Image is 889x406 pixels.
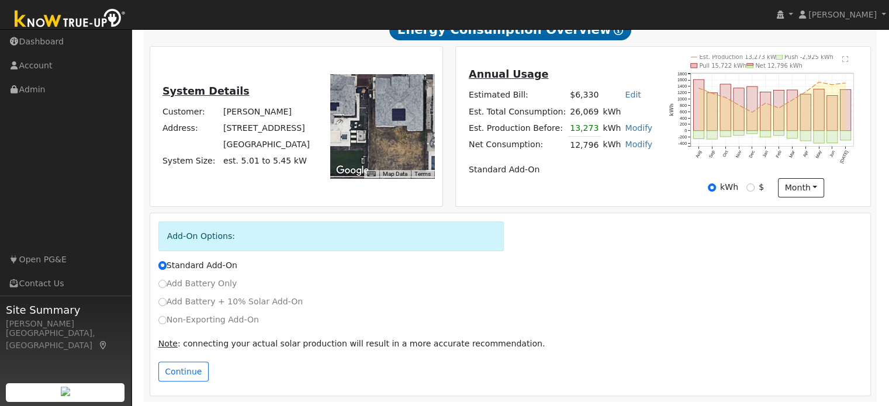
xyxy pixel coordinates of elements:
[827,131,838,143] rect: onclick=""
[162,85,250,97] u: System Details
[760,131,771,137] rect: onclick=""
[700,54,780,60] text: Est. Production 13,273 kWh
[693,79,704,131] rect: onclick=""
[738,105,740,106] circle: onclick=""
[367,170,375,178] button: Keyboard shortcuts
[680,122,687,127] text: 200
[383,170,407,178] button: Map Data
[818,81,820,83] circle: onclick=""
[800,131,811,141] rect: onclick=""
[748,150,756,159] text: Dec
[800,94,811,131] rect: onclick=""
[6,318,125,330] div: [PERSON_NAME]
[160,104,221,120] td: Customer:
[778,178,824,198] button: month
[698,87,700,89] circle: onclick=""
[625,123,652,133] a: Modify
[700,63,747,69] text: Pull 15,722 kWh
[158,316,167,324] input: Non-Exporting Add-On
[158,221,504,251] div: Add-On Options:
[720,84,731,131] rect: onclick=""
[725,96,727,98] circle: onclick=""
[466,137,568,154] td: Net Consumption:
[160,120,221,137] td: Address:
[158,277,237,290] label: Add Battery Only
[707,93,717,131] rect: onclick=""
[808,10,877,19] span: [PERSON_NAME]
[759,181,764,193] label: $
[814,131,824,143] rect: onclick=""
[614,26,623,35] i: Show Help
[466,162,654,178] td: Standard Add-On
[680,103,687,108] text: 800
[221,120,312,137] td: [STREET_ADDRESS]
[765,102,766,104] circle: onclick=""
[158,339,178,348] u: Note
[815,150,823,159] text: May
[466,103,568,120] td: Est. Total Consumption:
[787,90,797,131] rect: onclick=""
[814,89,824,131] rect: onclick=""
[625,90,641,99] a: Edit
[158,259,237,272] label: Standard Add-On
[625,140,652,149] a: Modify
[466,87,568,103] td: Estimated Bill:
[775,150,783,158] text: Feb
[746,183,755,192] input: $
[694,150,703,159] text: Aug
[802,150,810,158] text: Apr
[568,103,601,120] td: 26,069
[158,362,209,381] button: Continue
[466,120,568,137] td: Est. Production Before:
[828,150,836,158] text: Jun
[677,96,687,102] text: 1000
[679,134,687,140] text: -200
[735,150,743,159] text: Nov
[677,77,687,82] text: 1600
[601,120,623,137] td: kWh
[720,131,731,137] rect: onclick=""
[221,153,312,169] td: System Size
[784,54,833,60] text: Push -2,925 kWh
[711,92,713,94] circle: onclick=""
[158,339,545,348] span: : connecting your actual solar production will result in a more accurate recommendation.
[158,280,167,288] input: Add Battery Only
[158,314,259,326] label: Non-Exporting Add-On
[791,99,793,101] circle: onclick=""
[778,107,780,109] circle: onclick=""
[61,387,70,396] img: retrieve
[679,141,687,146] text: -400
[842,55,849,63] text: 
[788,150,796,159] text: Mar
[752,112,753,113] circle: onclick=""
[720,181,738,193] label: kWh
[9,6,132,33] img: Know True-Up
[734,88,744,131] rect: onclick=""
[568,137,601,154] td: 12,796
[840,131,851,140] rect: onclick=""
[774,131,784,136] rect: onclick=""
[756,63,802,69] text: Net 12,796 kWh
[6,302,125,318] span: Site Summary
[6,327,125,352] div: [GEOGRAPHIC_DATA], [GEOGRAPHIC_DATA]
[333,163,372,178] a: Open this area in Google Maps (opens a new window)
[568,87,601,103] td: $6,330
[158,298,167,306] input: Add Battery + 10% Solar Add-On
[158,296,303,308] label: Add Battery + 10% Solar Add-On
[787,131,797,138] rect: onclick=""
[708,150,716,159] text: Sep
[601,103,655,120] td: kWh
[98,341,109,350] a: Map
[414,171,431,177] a: Terms (opens in new tab)
[845,82,846,84] circle: onclick=""
[760,92,771,131] rect: onclick=""
[469,68,548,80] u: Annual Usage
[677,71,687,77] text: 1800
[839,150,849,164] text: [DATE]
[221,137,312,153] td: [GEOGRAPHIC_DATA]
[747,131,757,134] rect: onclick=""
[160,153,221,169] td: System Size:
[832,84,833,85] circle: onclick=""
[677,90,687,95] text: 1200
[680,116,687,121] text: 400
